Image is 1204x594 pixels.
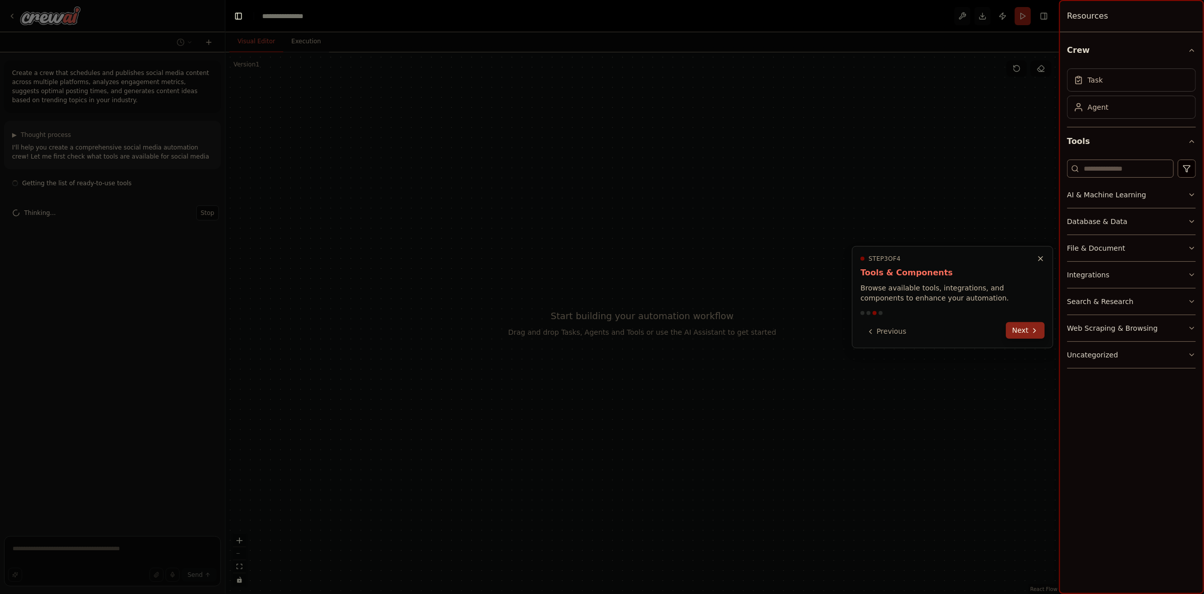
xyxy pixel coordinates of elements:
[860,323,912,340] button: Previous
[1006,322,1045,339] button: Next
[1034,253,1047,265] button: Close walkthrough
[860,267,1045,279] h3: Tools & Components
[868,255,901,263] span: Step 3 of 4
[860,283,1045,303] p: Browse available tools, integrations, and components to enhance your automation.
[231,9,246,23] button: Hide left sidebar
